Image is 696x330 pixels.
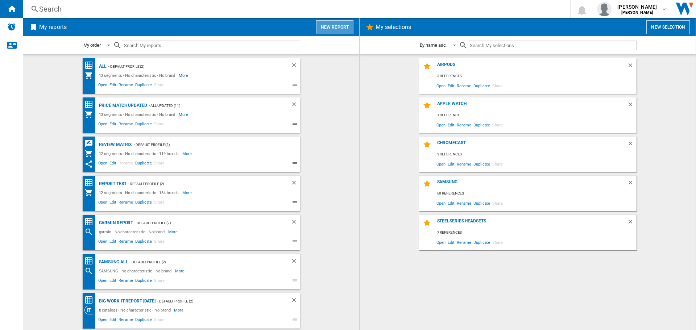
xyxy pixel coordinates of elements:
[447,198,456,208] span: Edit
[117,121,134,129] span: Rename
[627,218,637,228] div: Delete
[291,101,300,110] div: Delete
[108,121,117,129] span: Edit
[153,199,166,208] span: Share
[84,306,97,314] div: Category View
[456,159,472,169] span: Rename
[627,179,637,189] div: Delete
[84,296,97,305] div: Price Matrix
[97,258,128,267] div: SAMSUNG ALL
[39,4,551,14] div: Search
[435,159,447,169] span: Open
[97,121,109,129] span: Open
[108,277,117,286] span: Edit
[97,101,147,110] div: PRICE MATCH UPDATED
[126,179,276,188] div: - Default profile (2)
[153,316,166,325] span: Share
[117,316,134,325] span: Rename
[456,198,472,208] span: Rename
[435,198,447,208] span: Open
[134,121,153,129] span: Duplicate
[97,110,179,119] div: 13 segments - No characteristic - No brand
[491,159,504,169] span: Share
[175,267,186,275] span: More
[97,267,175,275] div: SAMSUNG - No characteristic - No brand
[435,140,627,150] div: CHROMECAST
[621,10,653,15] b: [PERSON_NAME]
[84,217,97,226] div: Price Matrix
[153,82,166,90] span: Share
[108,238,117,247] span: Edit
[84,71,97,80] div: My Assortment
[646,20,690,34] button: New selection
[84,149,97,158] div: My Assortment
[435,189,637,198] div: 60 references
[447,159,456,169] span: Edit
[108,199,117,208] span: Edit
[435,62,627,72] div: AIRPODS
[84,178,97,187] div: Price Matrix
[456,237,472,247] span: Rename
[84,139,97,148] div: REVIEWS Matrix
[134,199,153,208] span: Duplicate
[153,121,166,129] span: Share
[97,199,109,208] span: Open
[491,237,504,247] span: Share
[134,160,153,168] span: Duplicate
[179,71,189,80] span: More
[435,111,637,120] div: 1 reference
[153,277,166,286] span: Share
[97,160,109,168] span: Open
[97,82,109,90] span: Open
[456,81,472,91] span: Rename
[147,101,276,110] div: - ALL UPDATED (11)
[316,20,353,34] button: New report
[617,3,657,11] span: [PERSON_NAME]
[472,237,491,247] span: Duplicate
[97,277,109,286] span: Open
[472,120,491,130] span: Duplicate
[491,198,504,208] span: Share
[435,237,447,247] span: Open
[472,198,491,208] span: Duplicate
[97,62,107,71] div: all
[447,120,456,130] span: Edit
[97,140,132,149] div: Review Matrix
[472,81,491,91] span: Duplicate
[84,267,97,275] div: Search
[182,188,193,197] span: More
[627,140,637,150] div: Delete
[435,228,637,237] div: 7 references
[84,61,97,70] div: Price Matrix
[182,149,193,158] span: More
[7,22,16,31] img: alerts-logo.svg
[84,110,97,119] div: My Assortment
[117,199,134,208] span: Rename
[122,41,300,50] input: Search My reports
[456,120,472,130] span: Rename
[435,81,447,91] span: Open
[174,306,185,314] span: More
[435,120,447,130] span: Open
[38,20,68,34] h2: My reports
[447,81,456,91] span: Edit
[134,82,153,90] span: Duplicate
[108,316,117,325] span: Edit
[84,188,97,197] div: My Assortment
[468,41,636,50] input: Search My selections
[97,71,179,80] div: 13 segments - No characteristic - No brand
[84,100,97,109] div: Price Matrix
[420,42,447,48] div: By name asc.
[627,62,637,72] div: Delete
[627,101,637,111] div: Delete
[97,227,168,236] div: garmin - No characteristic - No brand
[491,120,504,130] span: Share
[97,306,174,314] div: 8 catalogs - No characteristic - No brand
[97,218,133,227] div: GARMIN REPORT
[97,297,156,306] div: BIG WORK IT REPORT [DATE]
[83,42,101,48] div: My order
[84,256,97,266] div: Price Matrix
[291,218,300,227] div: Delete
[97,238,109,247] span: Open
[291,258,300,267] div: Delete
